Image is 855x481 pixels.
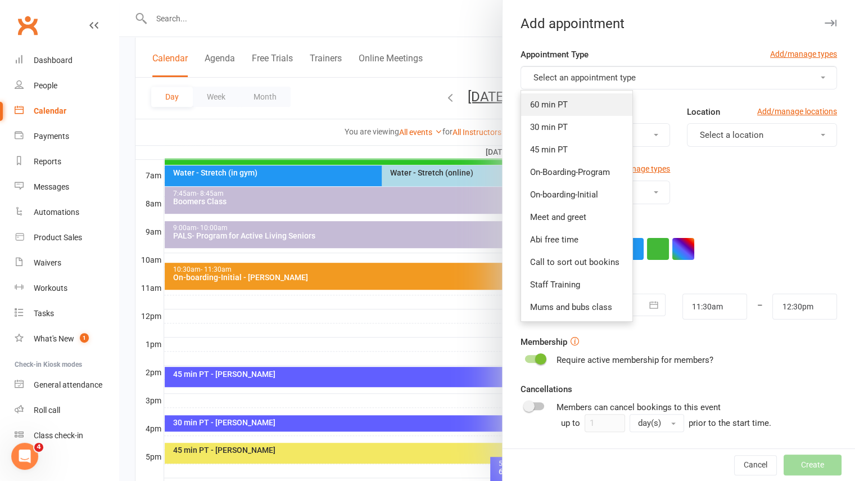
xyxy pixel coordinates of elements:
[521,48,589,61] label: Appointment Type
[521,183,632,206] a: On-boarding-Initial
[34,208,79,217] div: Automations
[530,212,586,222] span: Meet and greet
[638,418,661,428] span: day(s)
[15,250,119,276] a: Waivers
[34,431,83,440] div: Class check-in
[557,401,837,432] div: Members can cancel bookings to this event
[521,251,632,273] a: Call to sort out bookins
[34,406,60,415] div: Roll call
[530,167,610,177] span: On-Boarding-Program
[530,100,568,110] span: 60 min PT
[521,66,837,89] button: Select an appointment type
[34,81,57,90] div: People
[630,414,684,432] button: day(s)
[521,273,632,296] a: Staff Training
[34,182,69,191] div: Messages
[521,161,632,183] a: On-Boarding-Program
[34,334,74,343] div: What's New
[561,414,684,432] div: up to
[15,174,119,200] a: Messages
[533,73,636,83] span: Select an appointment type
[15,326,119,352] a: What's New1
[34,380,102,389] div: General attendance
[530,235,578,245] span: Abi free time
[521,93,632,116] a: 60 min PT
[15,301,119,326] a: Tasks
[521,228,632,251] a: Abi free time
[15,48,119,73] a: Dashboard
[689,418,771,428] span: prior to the start time.
[503,16,855,32] div: Add appointment
[80,333,89,343] span: 1
[15,398,119,423] a: Roll call
[34,132,69,141] div: Payments
[521,206,632,228] a: Meet and greet
[530,280,580,290] span: Staff Training
[15,149,119,174] a: Reports
[15,200,119,225] a: Automations
[34,233,82,242] div: Product Sales
[15,98,119,124] a: Calendar
[15,225,119,250] a: Product Sales
[557,353,713,367] div: Require active membership for members?
[521,448,606,461] label: Recurring appointment
[34,443,43,452] span: 4
[34,284,67,293] div: Workouts
[521,383,572,396] label: Cancellations
[34,56,73,65] div: Dashboard
[521,138,632,161] a: 45 min PT
[603,163,670,175] a: Add/manage types
[530,190,598,200] span: On-boarding-Initial
[530,302,612,312] span: Mums and bubs class
[530,122,568,132] span: 30 min PT
[687,105,720,119] label: Location
[747,294,773,320] div: –
[15,372,119,398] a: General attendance kiosk mode
[687,123,837,147] button: Select a location
[521,116,632,138] a: 30 min PT
[15,276,119,301] a: Workouts
[530,257,619,267] span: Call to sort out bookins
[34,157,61,166] div: Reports
[13,11,42,39] a: Clubworx
[521,296,632,318] a: Mums and bubs class
[34,258,61,267] div: Waivers
[15,124,119,149] a: Payments
[757,105,837,118] a: Add/manage locations
[15,423,119,448] a: Class kiosk mode
[734,455,777,475] button: Cancel
[521,335,567,349] label: Membership
[34,106,66,115] div: Calendar
[15,73,119,98] a: People
[770,48,837,60] a: Add/manage types
[530,145,568,155] span: 45 min PT
[11,443,38,470] iframe: Intercom live chat
[34,309,54,318] div: Tasks
[700,130,763,140] span: Select a location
